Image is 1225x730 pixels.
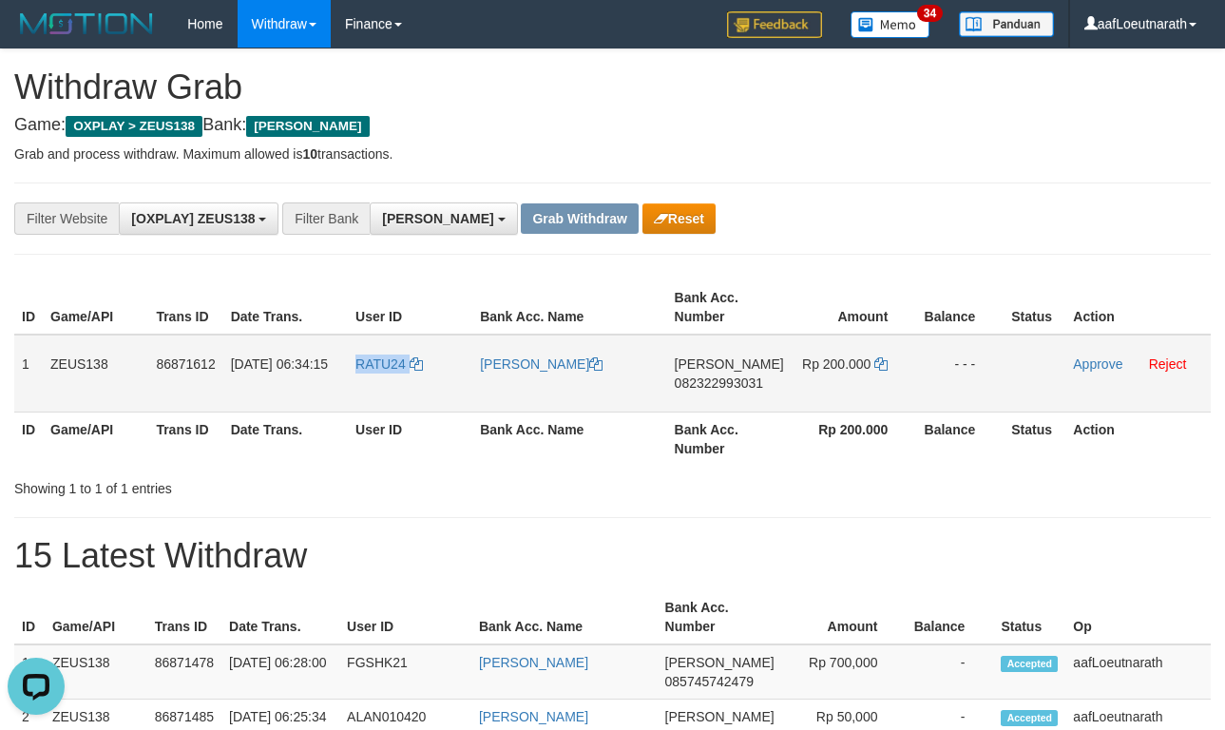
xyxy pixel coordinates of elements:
span: Accepted [1001,656,1058,672]
img: MOTION_logo.png [14,10,159,38]
button: [OXPLAY] ZEUS138 [119,202,278,235]
button: [PERSON_NAME] [370,202,517,235]
a: Approve [1073,356,1122,372]
th: Status [1004,412,1065,466]
td: ZEUS138 [43,335,148,413]
span: Copy 082322993031 to clipboard [675,375,763,391]
td: 1 [14,644,45,700]
span: [OXPLAY] ZEUS138 [131,211,255,226]
span: OXPLAY > ZEUS138 [66,116,202,137]
div: Filter Bank [282,202,370,235]
td: 86871478 [147,644,221,700]
span: Rp 200.000 [802,356,871,372]
th: Game/API [43,412,148,466]
th: Action [1065,280,1211,335]
img: Button%20Memo.svg [851,11,930,38]
span: RATU24 [355,356,406,372]
td: aafLoeutnarath [1065,644,1211,700]
span: Accepted [1001,710,1058,726]
div: Filter Website [14,202,119,235]
th: User ID [348,280,472,335]
div: Showing 1 to 1 of 1 entries [14,471,496,498]
th: Op [1065,590,1211,644]
button: Reset [642,203,716,234]
td: 1 [14,335,43,413]
td: Rp 700,000 [782,644,907,700]
th: User ID [339,590,471,644]
th: Bank Acc. Number [667,412,792,466]
button: Open LiveChat chat widget [8,8,65,65]
th: Status [993,590,1065,644]
span: 34 [917,5,943,22]
a: Reject [1149,356,1187,372]
a: Copy 200000 to clipboard [874,356,888,372]
th: Amount [792,280,917,335]
a: RATU24 [355,356,423,372]
th: Balance [916,412,1004,466]
th: Bank Acc. Number [658,590,782,644]
span: [PERSON_NAME] [665,655,775,670]
th: User ID [348,412,472,466]
button: Grab Withdraw [521,203,638,234]
th: ID [14,412,43,466]
a: [PERSON_NAME] [480,356,603,372]
span: [PERSON_NAME] [665,709,775,724]
td: - - - [916,335,1004,413]
th: Game/API [43,280,148,335]
th: ID [14,280,43,335]
th: Date Trans. [223,412,348,466]
span: [PERSON_NAME] [382,211,493,226]
span: [PERSON_NAME] [246,116,369,137]
th: Action [1065,412,1211,466]
th: Bank Acc. Name [472,280,666,335]
th: Game/API [45,590,147,644]
h4: Game: Bank: [14,116,1211,135]
th: Trans ID [148,280,222,335]
strong: 10 [302,146,317,162]
td: ZEUS138 [45,644,147,700]
th: Bank Acc. Name [471,590,658,644]
td: - [906,644,993,700]
th: Amount [782,590,907,644]
h1: Withdraw Grab [14,68,1211,106]
span: [DATE] 06:34:15 [231,356,328,372]
th: Date Trans. [221,590,339,644]
span: [PERSON_NAME] [675,356,784,372]
th: Balance [906,590,993,644]
th: Balance [916,280,1004,335]
td: [DATE] 06:28:00 [221,644,339,700]
th: Bank Acc. Name [472,412,666,466]
a: [PERSON_NAME] [479,655,588,670]
th: Rp 200.000 [792,412,917,466]
th: Trans ID [148,412,222,466]
h1: 15 Latest Withdraw [14,537,1211,575]
p: Grab and process withdraw. Maximum allowed is transactions. [14,144,1211,163]
th: Bank Acc. Number [667,280,792,335]
img: Feedback.jpg [727,11,822,38]
th: ID [14,590,45,644]
td: FGSHK21 [339,644,471,700]
a: [PERSON_NAME] [479,709,588,724]
th: Date Trans. [223,280,348,335]
img: panduan.png [959,11,1054,37]
span: Copy 085745742479 to clipboard [665,674,754,689]
th: Status [1004,280,1065,335]
th: Trans ID [147,590,221,644]
span: 86871612 [156,356,215,372]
